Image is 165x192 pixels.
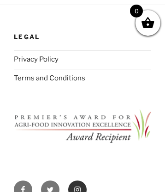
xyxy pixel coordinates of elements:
a: Terms and Conditions [14,74,85,82]
a: Privacy Policy [14,55,59,63]
aside: Footer [14,19,151,181]
span: 0 [130,5,143,17]
nav: Legal [14,50,151,88]
h2: Legal [14,33,151,41]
